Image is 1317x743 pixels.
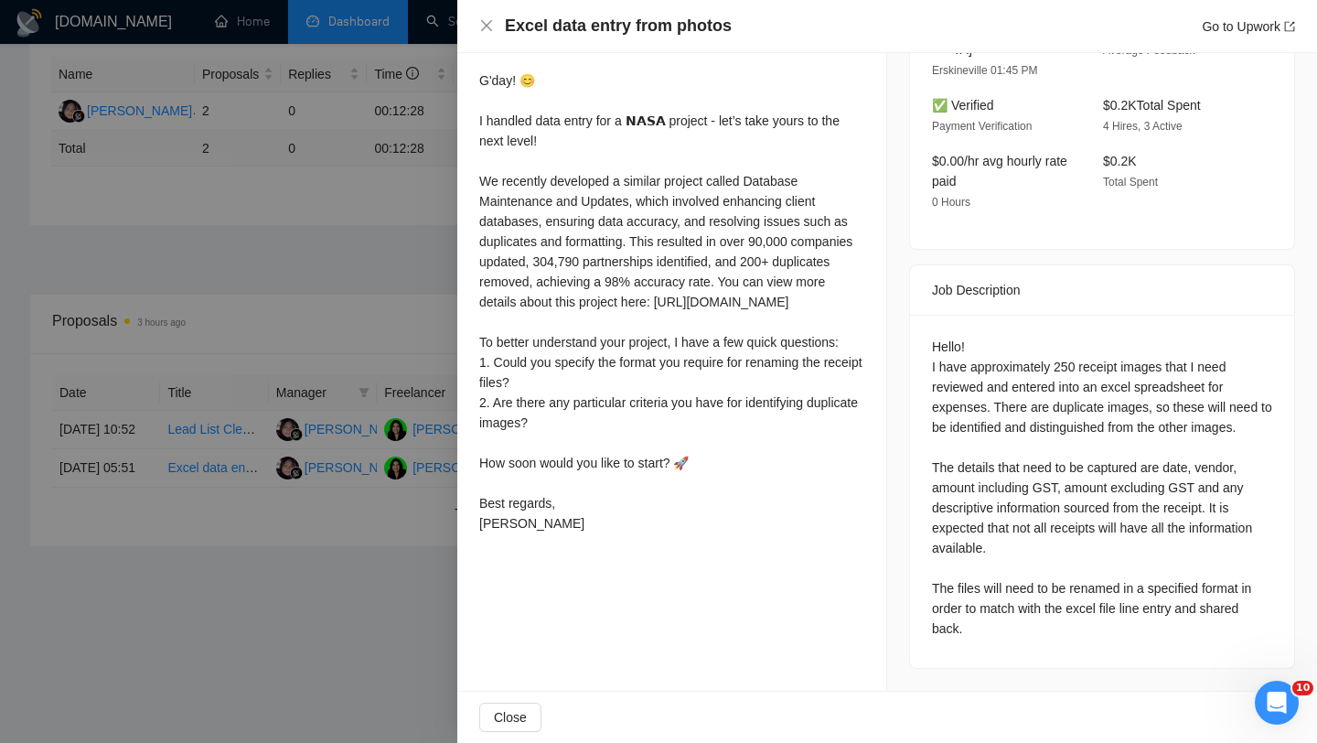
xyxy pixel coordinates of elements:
iframe: Intercom live chat [1255,681,1299,725]
span: 4 Hires, 3 Active [1103,120,1183,133]
button: Close [479,703,541,732]
span: 0 Hours [932,196,970,209]
div: Job Description [932,265,1272,315]
span: export [1284,21,1295,32]
h4: Excel data entry from photos [505,15,732,38]
span: ✅ Verified [932,98,994,113]
span: close [479,18,494,33]
button: Close [479,18,494,34]
span: $0.00/hr avg hourly rate paid [932,154,1067,188]
span: $0.2K Total Spent [1103,98,1201,113]
span: Payment Verification [932,120,1032,133]
a: Go to Upworkexport [1202,19,1295,34]
span: Erskineville 01:45 PM [932,64,1037,77]
span: 10 [1292,681,1313,695]
span: Total Spent [1103,176,1158,188]
div: Hello! I have approximately 250 receipt images that I need reviewed and entered into an excel spr... [932,337,1272,639]
div: G'day! 😊 I handled data entry for a 𝗡𝗔𝗦𝗔 project - let’s take yours to the next level! We recentl... [479,70,864,533]
span: Close [494,707,527,727]
span: $0.2K [1103,154,1137,168]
